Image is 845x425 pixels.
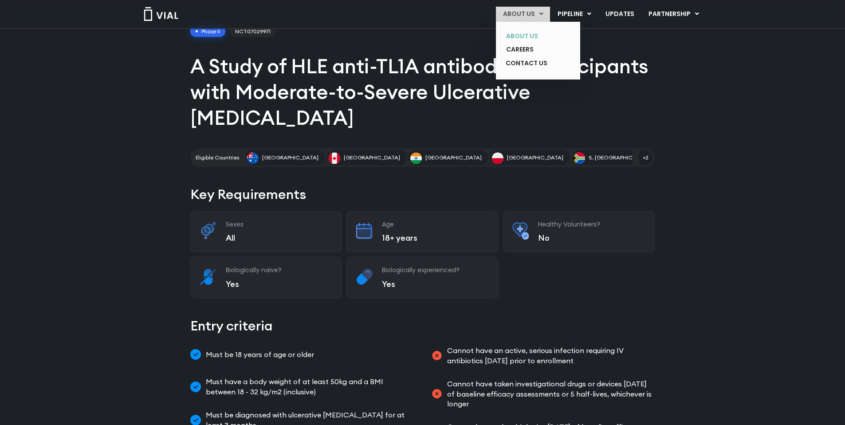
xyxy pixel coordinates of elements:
[226,279,333,289] p: Yes
[382,220,489,228] h3: Age
[538,233,645,243] p: No
[247,152,259,164] img: Australia
[641,7,706,22] a: PARTNERSHIPMenu Toggle
[190,316,655,335] h2: Entry criteria
[410,152,422,164] img: India
[499,43,564,56] a: CAREERS
[382,233,489,243] p: 18+ years
[425,154,482,162] span: [GEOGRAPHIC_DATA]
[226,220,333,228] h3: Sexes
[204,346,314,363] span: Must be 18 years of age or older
[445,346,655,365] span: Cannot have an active, serious infection requiring IV antibiotics [DATE] prior to enrollment
[538,220,645,228] h3: Healthy Volunteers?
[382,279,489,289] p: Yes
[445,379,655,409] span: Cannot have taken investigational drugs or devices [DATE] of baseline efficacy assessments or 5 h...
[230,26,276,37] span: NCT07029971
[496,7,550,22] a: ABOUT USMenu Toggle
[382,266,489,274] h3: Biologically experienced?
[550,7,598,22] a: PIPELINEMenu Toggle
[190,53,655,131] h1: A Study of HLE anti-TL1A antibody in Participants with Moderate-to-Severe Ulcerative [MEDICAL_DATA]
[589,154,651,162] span: S. [GEOGRAPHIC_DATA]
[492,152,503,164] img: Poland
[329,152,340,164] img: Canada
[507,154,563,162] span: [GEOGRAPHIC_DATA]
[638,150,653,165] span: +2
[190,26,225,37] span: Phase II
[598,7,641,22] a: UPDATES
[226,233,333,243] p: All
[190,185,655,204] h2: Key Requirements
[196,154,239,162] h2: Eligible Countries
[262,154,318,162] span: [GEOGRAPHIC_DATA]
[226,266,333,274] h3: Biologically naive?
[344,154,400,162] span: [GEOGRAPHIC_DATA]
[574,152,585,164] img: S. Africa
[499,29,564,43] a: ABOUT US
[143,7,179,21] img: Vial Logo
[204,377,414,397] span: Must have a body weight of at least 50kg and a BMI between 18 - 32 kg/m2 (inclusive)
[499,56,564,71] a: CONTACT US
